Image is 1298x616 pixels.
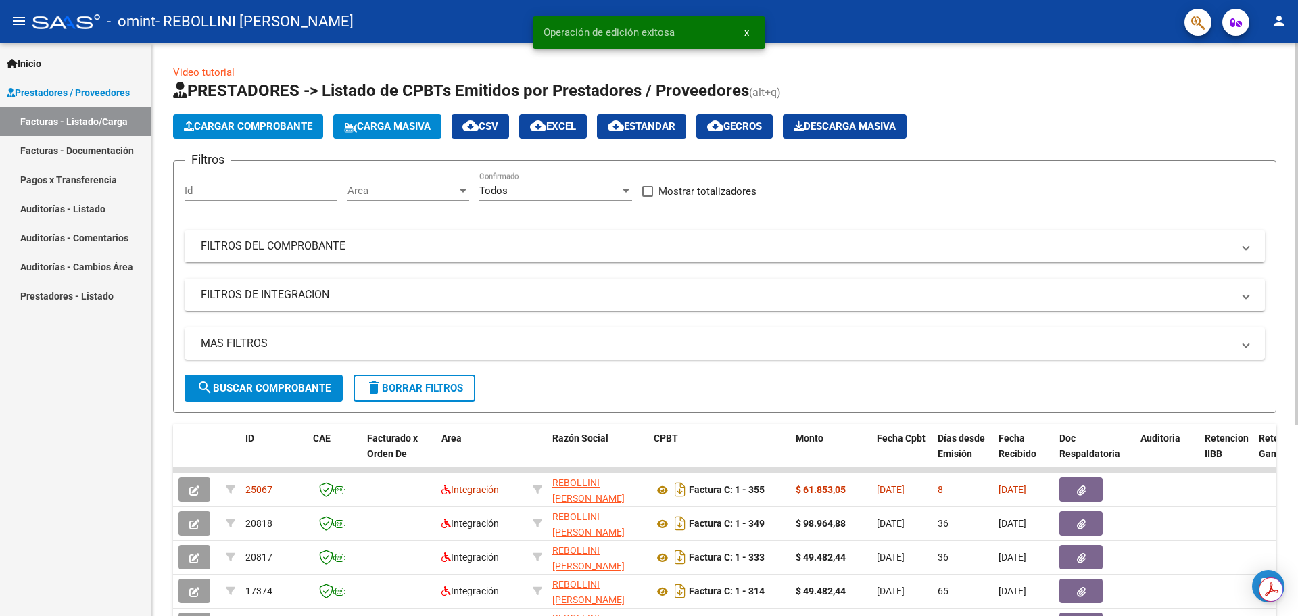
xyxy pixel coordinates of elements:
[689,552,765,563] strong: Factura C: 1 - 333
[877,433,926,444] span: Fecha Cpbt
[245,518,272,529] span: 20818
[173,81,749,100] span: PRESTADORES -> Listado de CPBTs Emitidos por Prestadores / Proveedores
[877,518,905,529] span: [DATE]
[938,586,948,596] span: 65
[794,120,896,133] span: Descarga Masiva
[552,433,608,444] span: Razón Social
[999,518,1026,529] span: [DATE]
[201,287,1232,302] mat-panel-title: FILTROS DE INTEGRACION
[597,114,686,139] button: Estandar
[184,120,312,133] span: Cargar Comprobante
[749,86,781,99] span: (alt+q)
[436,424,527,483] datatable-header-cell: Area
[155,7,354,37] span: - REBOLLINI [PERSON_NAME]
[240,424,308,483] datatable-header-cell: ID
[938,433,985,459] span: Días desde Emisión
[452,114,509,139] button: CSV
[366,379,382,396] mat-icon: delete
[932,424,993,483] datatable-header-cell: Días desde Emisión
[185,327,1265,360] mat-expansion-panel-header: MAS FILTROS
[362,424,436,483] datatable-header-cell: Facturado x Orden De
[197,382,331,394] span: Buscar Comprobante
[671,513,689,534] i: Descargar documento
[552,543,643,571] div: 20400189235
[245,552,272,563] span: 20817
[552,477,625,504] span: REBOLLINI [PERSON_NAME]
[173,66,235,78] a: Video tutorial
[441,552,499,563] span: Integración
[877,586,905,596] span: [DATE]
[173,114,323,139] button: Cargar Comprobante
[462,118,479,134] mat-icon: cloud_download
[552,475,643,504] div: 20400189235
[333,114,441,139] button: Carga Masiva
[999,552,1026,563] span: [DATE]
[671,479,689,500] i: Descargar documento
[734,20,760,45] button: x
[185,375,343,402] button: Buscar Comprobante
[441,586,499,596] span: Integración
[1252,570,1284,602] div: Open Intercom Messenger
[689,519,765,529] strong: Factura C: 1 - 349
[479,185,508,197] span: Todos
[1271,13,1287,29] mat-icon: person
[441,433,462,444] span: Area
[547,424,648,483] datatable-header-cell: Razón Social
[185,230,1265,262] mat-expansion-panel-header: FILTROS DEL COMPROBANTE
[245,586,272,596] span: 17374
[999,586,1026,596] span: [DATE]
[552,511,625,538] span: REBOLLINI [PERSON_NAME]
[197,379,213,396] mat-icon: search
[530,120,576,133] span: EXCEL
[544,26,675,39] span: Operación de edición exitosa
[877,484,905,495] span: [DATE]
[201,239,1232,254] mat-panel-title: FILTROS DEL COMPROBANTE
[1059,433,1120,459] span: Doc Respaldatoria
[347,185,457,197] span: Area
[796,586,846,596] strong: $ 49.482,44
[530,118,546,134] mat-icon: cloud_download
[1205,433,1249,459] span: Retencion IIBB
[671,546,689,568] i: Descargar documento
[1140,433,1180,444] span: Auditoria
[11,13,27,29] mat-icon: menu
[441,518,499,529] span: Integración
[999,484,1026,495] span: [DATE]
[1054,424,1135,483] datatable-header-cell: Doc Respaldatoria
[366,382,463,394] span: Borrar Filtros
[107,7,155,37] span: - omint
[707,120,762,133] span: Gecros
[993,424,1054,483] datatable-header-cell: Fecha Recibido
[648,424,790,483] datatable-header-cell: CPBT
[796,518,846,529] strong: $ 98.964,88
[185,279,1265,311] mat-expansion-panel-header: FILTROS DE INTEGRACION
[938,552,948,563] span: 36
[877,552,905,563] span: [DATE]
[245,433,254,444] span: ID
[783,114,907,139] button: Descarga Masiva
[790,424,871,483] datatable-header-cell: Monto
[185,150,231,169] h3: Filtros
[658,183,756,199] span: Mostrar totalizadores
[671,580,689,602] i: Descargar documento
[707,118,723,134] mat-icon: cloud_download
[308,424,362,483] datatable-header-cell: CAE
[7,56,41,71] span: Inicio
[354,375,475,402] button: Borrar Filtros
[744,26,749,39] span: x
[552,509,643,538] div: 20400189235
[462,120,498,133] span: CSV
[552,577,643,605] div: 20400189235
[938,484,943,495] span: 8
[7,85,130,100] span: Prestadores / Proveedores
[441,484,499,495] span: Integración
[689,586,765,597] strong: Factura C: 1 - 314
[201,336,1232,351] mat-panel-title: MAS FILTROS
[608,118,624,134] mat-icon: cloud_download
[552,545,625,571] span: REBOLLINI [PERSON_NAME]
[796,552,846,563] strong: $ 49.482,44
[696,114,773,139] button: Gecros
[938,518,948,529] span: 36
[608,120,675,133] span: Estandar
[1135,424,1199,483] datatable-header-cell: Auditoria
